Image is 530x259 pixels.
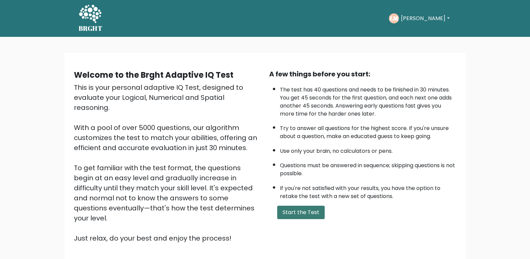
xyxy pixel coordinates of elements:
[280,158,456,178] li: Questions must be answered in sequence; skipping questions is not possible.
[74,69,233,80] b: Welcome to the Brght Adaptive IQ Test
[390,14,398,22] text: LM
[269,69,456,79] div: A few things before you start:
[399,14,451,23] button: [PERSON_NAME]
[280,121,456,140] li: Try to answer all questions for the highest score. If you're unsure about a question, make an edu...
[74,82,261,243] div: This is your personal adaptive IQ Test, designed to evaluate your Logical, Numerical and Spatial ...
[280,82,456,118] li: The test has 40 questions and needs to be finished in 30 minutes. You get 45 seconds for the firs...
[79,3,103,34] a: BRGHT
[280,144,456,155] li: Use only your brain, no calculators or pens.
[79,24,103,33] h5: BRGHT
[280,181,456,200] li: If you're not satisfied with your results, you have the option to retake the test with a new set ...
[277,206,325,219] button: Start the Test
